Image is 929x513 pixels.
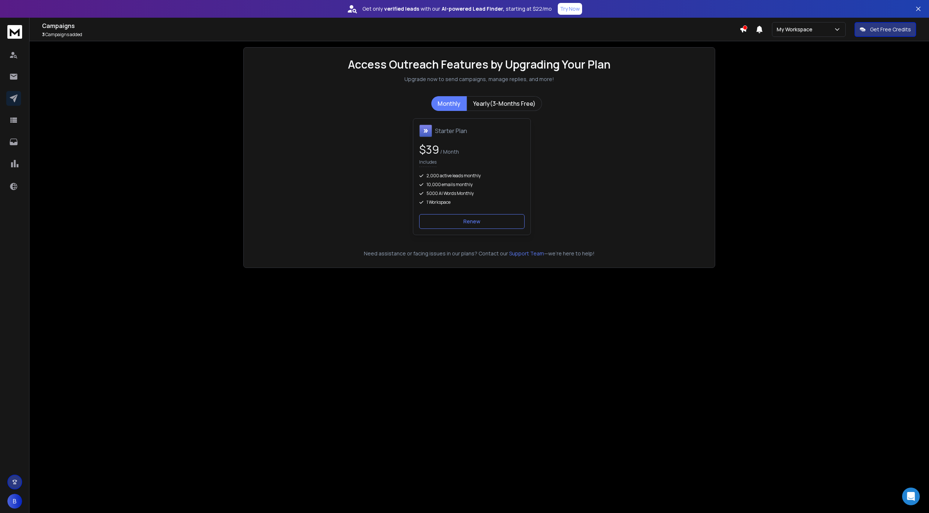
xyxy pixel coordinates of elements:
div: 1 Workspace [419,199,525,205]
p: Try Now [560,5,580,13]
button: Yearly(3-Months Free) [467,96,542,111]
h1: Access Outreach Features by Upgrading Your Plan [348,58,610,71]
p: Upgrade now to send campaigns, manage replies, and more! [404,76,554,83]
h1: Starter Plan [435,126,467,135]
img: Starter Plan icon [419,125,432,137]
div: 2,000 active leads monthly [419,173,525,179]
p: Includes [419,159,436,167]
button: Renew [419,214,525,229]
strong: verified leads [384,5,419,13]
div: 5000 AI Words Monthly [419,191,525,196]
button: Get Free Credits [855,22,916,37]
span: 3 [42,31,45,38]
button: B [7,494,22,509]
p: Campaigns added [42,32,740,38]
p: Get only with our starting at $22/mo [362,5,552,13]
div: 10,000 emails monthly [419,182,525,188]
button: Try Now [558,3,582,15]
h1: Campaigns [42,21,740,30]
p: Get Free Credits [870,26,911,33]
button: Support Team [509,250,544,257]
span: $ 39 [419,142,439,157]
p: Need assistance or facing issues in our plans? Contact our —we're here to help! [254,250,704,257]
div: Open Intercom Messenger [902,488,920,505]
img: logo [7,25,22,39]
span: / Month [439,148,459,155]
button: Monthly [431,96,467,111]
p: My Workspace [777,26,815,33]
strong: AI-powered Lead Finder, [442,5,504,13]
